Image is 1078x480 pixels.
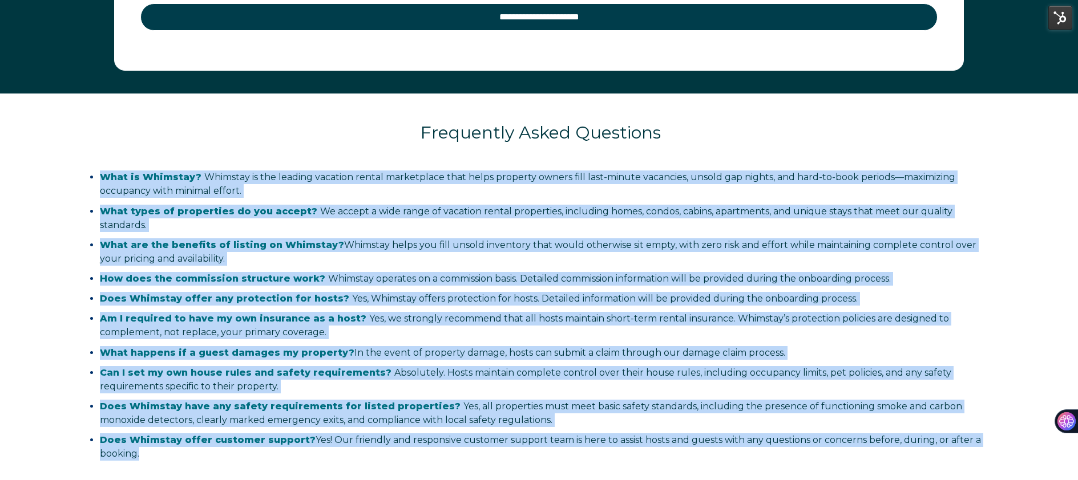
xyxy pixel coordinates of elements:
[100,367,391,378] span: Can I set my own house rules and safety requirements?
[100,367,951,392] span: Absolutely. Hosts maintain complete control over their house rules, including occupancy limits, p...
[100,172,201,182] span: What is Whimstay?
[100,172,955,196] span: Whimstay is the leading vacation rental marketplace that helps property owners fill last-minute v...
[100,206,317,217] span: What types of properties do you accept?
[100,273,325,284] span: How does the commission structure work?
[100,434,316,445] strong: Does Whimstay offer customer support?
[100,313,949,337] span: Yes, we strongly recommend that all hosts maintain short-term rental insurance. Whimstay’s protec...
[421,122,661,143] span: Frequently Asked Questions
[1048,6,1072,30] img: HubSpot Tools Menu Toggle
[100,239,344,250] strong: What are the benefits of listing on Whimstay?
[100,273,891,284] span: Whimstay operates on a commission basis. Detailed commission information will be provided during ...
[100,434,981,459] span: Yes! Our friendly and responsive customer support team is here to assist hosts and guests with an...
[100,206,952,230] span: We accept a wide range of vacation rental properties, including homes, condos, cabins, apartments...
[100,293,858,304] span: Yes, Whimstay offers protection for hosts. Detailed information will be provided during the onboa...
[100,313,366,324] span: Am I required to have my own insurance as a host?
[100,401,962,425] span: Yes, all properties must meet basic safety standards, including the presence of functioning smoke...
[100,347,785,358] span: In the event of property damage, hosts can submit a claim through our damage claim process.
[100,347,354,358] strong: What happens if a guest damages my property?
[100,239,976,264] span: Whimstay helps you fill unsold inventory that would otherwise sit empty, with zero risk and effor...
[100,401,461,412] span: Does Whimstay have any safety requirements for listed properties?
[100,293,349,304] span: Does Whimstay offer any protection for hosts?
